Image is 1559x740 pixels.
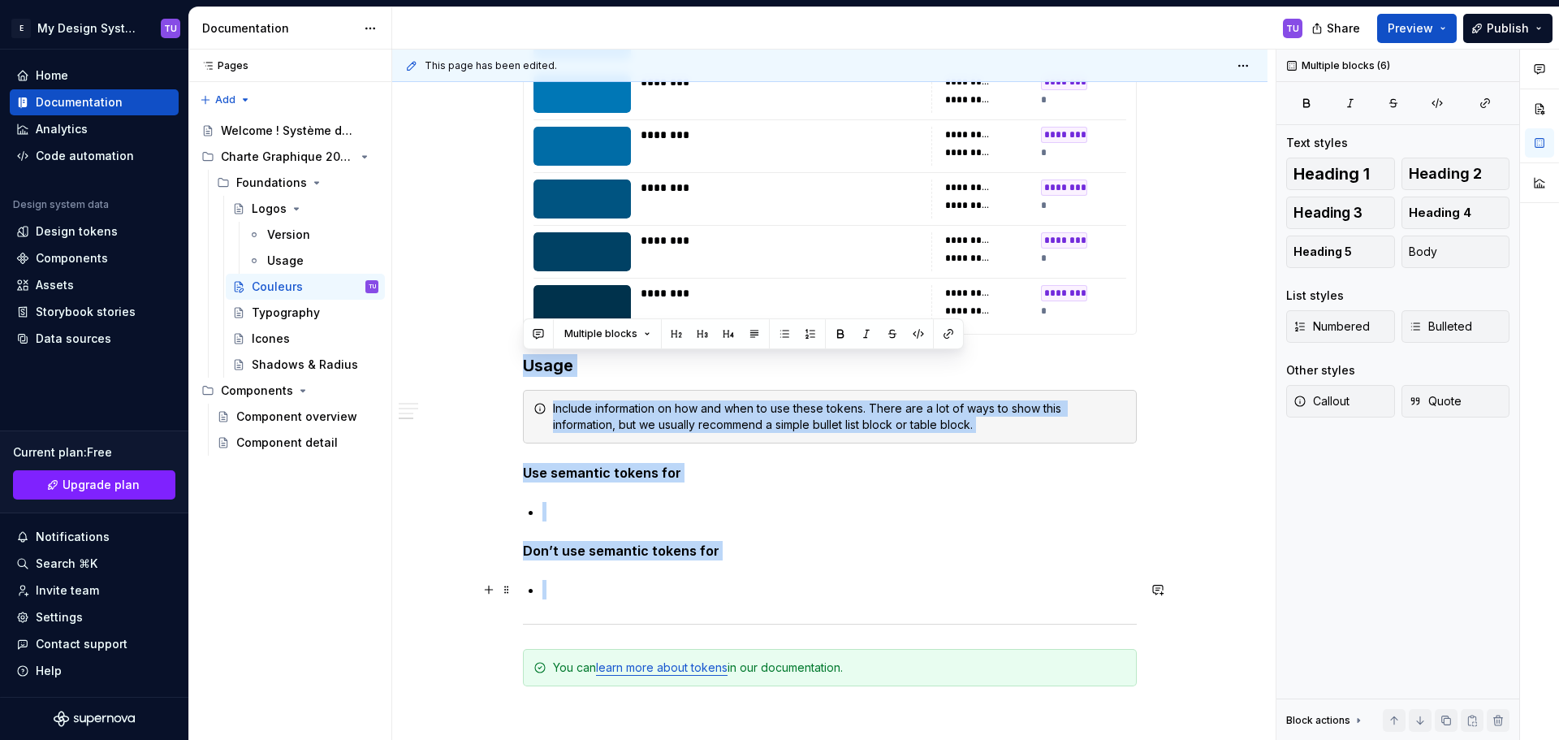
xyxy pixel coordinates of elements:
[1401,310,1510,343] button: Bulleted
[1286,310,1395,343] button: Numbered
[202,20,356,37] div: Documentation
[267,227,310,243] div: Version
[236,175,307,191] div: Foundations
[553,400,1126,433] div: Include information on how and when to use these tokens. There are a lot of ways to show this inf...
[10,524,179,550] button: Notifications
[1409,393,1462,409] span: Quote
[252,201,287,217] div: Logos
[36,121,88,137] div: Analytics
[226,300,385,326] a: Typography
[36,148,134,164] div: Code automation
[425,59,557,72] span: This page has been edited.
[10,604,179,630] a: Settings
[252,279,303,295] div: Couleurs
[36,609,83,625] div: Settings
[369,279,376,295] div: TU
[226,326,385,352] a: Icones
[10,219,179,245] a: Design tokens
[11,19,31,38] div: E
[36,277,74,293] div: Assets
[523,354,1137,377] h3: Usage
[10,143,179,169] a: Code automation
[195,118,385,456] div: Page tree
[221,383,293,399] div: Components
[1388,20,1433,37] span: Preview
[523,465,681,481] strong: Use semantic tokens for
[1409,166,1482,182] span: Heading 2
[252,305,320,321] div: Typography
[210,170,385,196] div: Foundations
[1286,22,1299,35] div: TU
[13,198,109,211] div: Design system data
[10,116,179,142] a: Analytics
[523,543,719,559] strong: Don’t use semantic tokens for
[10,245,179,271] a: Components
[1286,135,1348,151] div: Text styles
[13,470,175,500] a: Upgrade plan
[241,248,385,274] a: Usage
[36,663,62,679] div: Help
[221,149,355,165] div: Charte Graphique 2024
[36,94,123,110] div: Documentation
[236,409,357,425] div: Component overview
[36,582,99,599] div: Invite team
[36,556,97,572] div: Search ⌘K
[1401,197,1510,229] button: Heading 4
[1327,20,1360,37] span: Share
[215,93,235,106] span: Add
[36,223,118,240] div: Design tokens
[195,59,248,72] div: Pages
[1377,14,1457,43] button: Preview
[10,89,179,115] a: Documentation
[1286,197,1395,229] button: Heading 3
[252,331,290,347] div: Icones
[10,272,179,298] a: Assets
[1286,236,1395,268] button: Heading 5
[1409,205,1471,221] span: Heading 4
[1401,158,1510,190] button: Heading 2
[195,378,385,404] div: Components
[10,63,179,89] a: Home
[36,331,111,347] div: Data sources
[210,404,385,430] a: Component overview
[1293,318,1370,335] span: Numbered
[1286,714,1350,727] div: Block actions
[226,196,385,222] a: Logos
[1293,205,1363,221] span: Heading 3
[36,250,108,266] div: Components
[1463,14,1553,43] button: Publish
[10,631,179,657] button: Contact support
[1293,244,1352,260] span: Heading 5
[1286,362,1355,379] div: Other styles
[252,357,358,373] div: Shadows & Radius
[1401,385,1510,418] button: Quote
[553,660,1126,676] div: You can in our documentation.
[164,22,177,35] div: TU
[1401,236,1510,268] button: Body
[1293,393,1350,409] span: Callout
[221,123,355,139] div: Welcome ! Système de conception - Empruntis
[210,430,385,456] a: Component detail
[63,477,140,493] span: Upgrade plan
[1286,158,1395,190] button: Heading 1
[37,20,141,37] div: My Design System
[10,551,179,577] button: Search ⌘K
[226,352,385,378] a: Shadows & Radius
[13,444,175,461] div: Current plan : Free
[36,529,110,545] div: Notifications
[10,326,179,352] a: Data sources
[54,711,135,727] svg: Supernova Logo
[3,11,185,45] button: EMy Design SystemTU
[1286,709,1365,732] div: Block actions
[241,222,385,248] a: Version
[195,89,256,111] button: Add
[236,435,338,451] div: Component detail
[267,253,304,269] div: Usage
[36,67,68,84] div: Home
[1286,288,1344,304] div: List styles
[1409,318,1472,335] span: Bulleted
[1409,244,1437,260] span: Body
[1286,385,1395,418] button: Callout
[10,299,179,325] a: Storybook stories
